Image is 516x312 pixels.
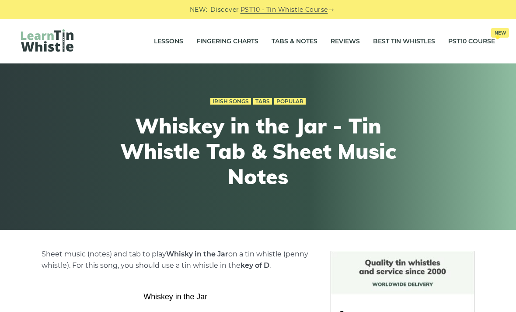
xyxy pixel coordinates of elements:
[241,261,269,270] strong: key of D
[42,249,309,271] p: Sheet music (notes) and tab to play on a tin whistle (penny whistle). For this song, you should u...
[196,31,258,53] a: Fingering Charts
[331,31,360,53] a: Reviews
[210,98,251,105] a: Irish Songs
[166,250,228,258] strong: Whisky in the Jar
[274,98,306,105] a: Popular
[154,31,183,53] a: Lessons
[21,29,73,52] img: LearnTinWhistle.com
[253,98,272,105] a: Tabs
[448,31,495,53] a: PST10 CourseNew
[272,31,317,53] a: Tabs & Notes
[373,31,435,53] a: Best Tin Whistles
[491,28,509,38] span: New
[97,113,419,189] h1: Whiskey in the Jar - Tin Whistle Tab & Sheet Music Notes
